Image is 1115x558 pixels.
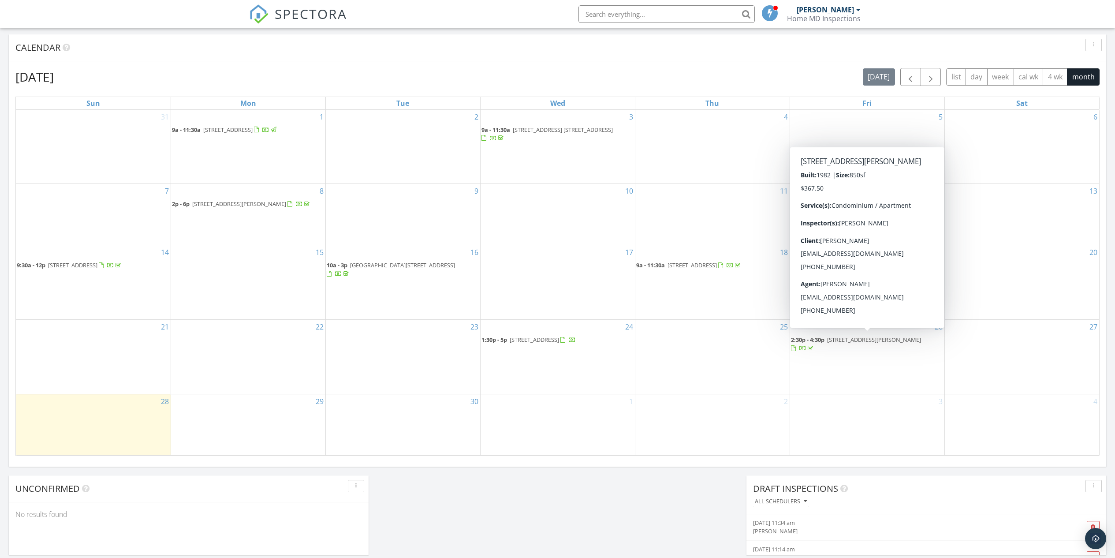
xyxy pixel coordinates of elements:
[790,394,944,455] td: Go to October 3, 2025
[900,68,921,86] button: Previous month
[513,126,613,134] span: [STREET_ADDRESS] [STREET_ADDRESS]
[861,97,873,109] a: Friday
[782,394,790,408] a: Go to October 2, 2025
[635,245,790,320] td: Go to September 18, 2025
[946,68,966,86] button: list
[480,320,635,394] td: Go to September 24, 2025
[778,184,790,198] a: Go to September 11, 2025
[966,68,988,86] button: day
[327,261,455,277] a: 10a - 3p [GEOGRAPHIC_DATA][STREET_ADDRESS]
[325,320,480,394] td: Go to September 23, 2025
[325,110,480,184] td: Go to September 2, 2025
[1014,68,1044,86] button: cal wk
[623,184,635,198] a: Go to September 10, 2025
[510,336,559,344] span: [STREET_ADDRESS]
[314,394,325,408] a: Go to September 29, 2025
[778,245,790,259] a: Go to September 18, 2025
[790,320,944,394] td: Go to September 26, 2025
[203,126,253,134] span: [STREET_ADDRESS]
[787,14,861,23] div: Home MD Inspections
[481,125,634,144] a: 9a - 11:30a [STREET_ADDRESS] [STREET_ADDRESS]
[636,261,665,269] span: 9a - 11:30a
[163,184,171,198] a: Go to September 7, 2025
[480,394,635,455] td: Go to October 1, 2025
[1088,320,1099,334] a: Go to September 27, 2025
[635,110,790,184] td: Go to September 4, 2025
[1088,184,1099,198] a: Go to September 13, 2025
[921,68,941,86] button: Next month
[481,335,634,345] a: 1:30p - 5p [STREET_ADDRESS]
[791,260,943,271] a: 9:30a - 12:30p [STREET_ADDRESS]
[172,126,201,134] span: 9a - 11:30a
[473,110,480,124] a: Go to September 2, 2025
[469,394,480,408] a: Go to September 30, 2025
[791,335,943,354] a: 2:30p - 4:30p [STREET_ADDRESS][PERSON_NAME]
[469,320,480,334] a: Go to September 23, 2025
[159,394,171,408] a: Go to September 28, 2025
[275,4,347,23] span: SPECTORA
[797,5,854,14] div: [PERSON_NAME]
[790,245,944,320] td: Go to September 19, 2025
[933,184,944,198] a: Go to September 12, 2025
[171,394,325,455] td: Go to September 29, 2025
[172,199,324,210] a: 2p - 6p [STREET_ADDRESS][PERSON_NAME]
[327,260,479,279] a: 10a - 3p [GEOGRAPHIC_DATA][STREET_ADDRESS]
[395,97,411,109] a: Tuesday
[17,261,123,269] a: 9:30a - 12p [STREET_ADDRESS]
[636,260,789,271] a: 9a - 11:30a [STREET_ADDRESS]
[933,320,944,334] a: Go to September 26, 2025
[85,97,102,109] a: Sunday
[1092,110,1099,124] a: Go to September 6, 2025
[15,68,54,86] h2: [DATE]
[1085,528,1106,549] div: Open Intercom Messenger
[753,545,1042,554] div: [DATE] 11:14 am
[249,4,268,24] img: The Best Home Inspection Software - Spectora
[753,519,1042,536] a: [DATE] 11:34 am [PERSON_NAME]
[987,68,1014,86] button: week
[790,110,944,184] td: Go to September 5, 2025
[480,245,635,320] td: Go to September 17, 2025
[830,261,880,269] span: [STREET_ADDRESS]
[17,260,170,271] a: 9:30a - 12p [STREET_ADDRESS]
[1043,68,1067,86] button: 4 wk
[481,336,576,344] a: 1:30p - 5p [STREET_ADDRESS]
[172,200,190,208] span: 2p - 6p
[16,184,171,245] td: Go to September 7, 2025
[1067,68,1100,86] button: month
[9,502,369,526] div: No results found
[325,394,480,455] td: Go to September 30, 2025
[635,320,790,394] td: Go to September 25, 2025
[325,184,480,245] td: Go to September 9, 2025
[944,245,1099,320] td: Go to September 20, 2025
[325,245,480,320] td: Go to September 16, 2025
[944,110,1099,184] td: Go to September 6, 2025
[314,320,325,334] a: Go to September 22, 2025
[1014,97,1029,109] a: Saturday
[791,336,921,352] a: 2:30p - 4:30p [STREET_ADDRESS][PERSON_NAME]
[668,261,717,269] span: [STREET_ADDRESS]
[159,110,171,124] a: Go to August 31, 2025
[623,320,635,334] a: Go to September 24, 2025
[16,394,171,455] td: Go to September 28, 2025
[159,320,171,334] a: Go to September 21, 2025
[469,245,480,259] a: Go to September 16, 2025
[623,245,635,259] a: Go to September 17, 2025
[17,261,45,269] span: 9:30a - 12p
[171,184,325,245] td: Go to September 8, 2025
[172,200,311,208] a: 2p - 6p [STREET_ADDRESS][PERSON_NAME]
[627,110,635,124] a: Go to September 3, 2025
[753,527,1042,536] div: [PERSON_NAME]
[350,261,455,269] span: [GEOGRAPHIC_DATA][STREET_ADDRESS]
[172,126,278,134] a: 9a - 11:30a [STREET_ADDRESS]
[16,245,171,320] td: Go to September 14, 2025
[172,125,324,135] a: 9a - 11:30a [STREET_ADDRESS]
[791,261,905,269] a: 9:30a - 12:30p [STREET_ADDRESS]
[327,261,347,269] span: 10a - 3p
[548,97,567,109] a: Wednesday
[790,184,944,245] td: Go to September 12, 2025
[937,394,944,408] a: Go to October 3, 2025
[704,97,721,109] a: Thursday
[627,394,635,408] a: Go to October 1, 2025
[753,483,838,494] span: Draft Inspections
[944,320,1099,394] td: Go to September 27, 2025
